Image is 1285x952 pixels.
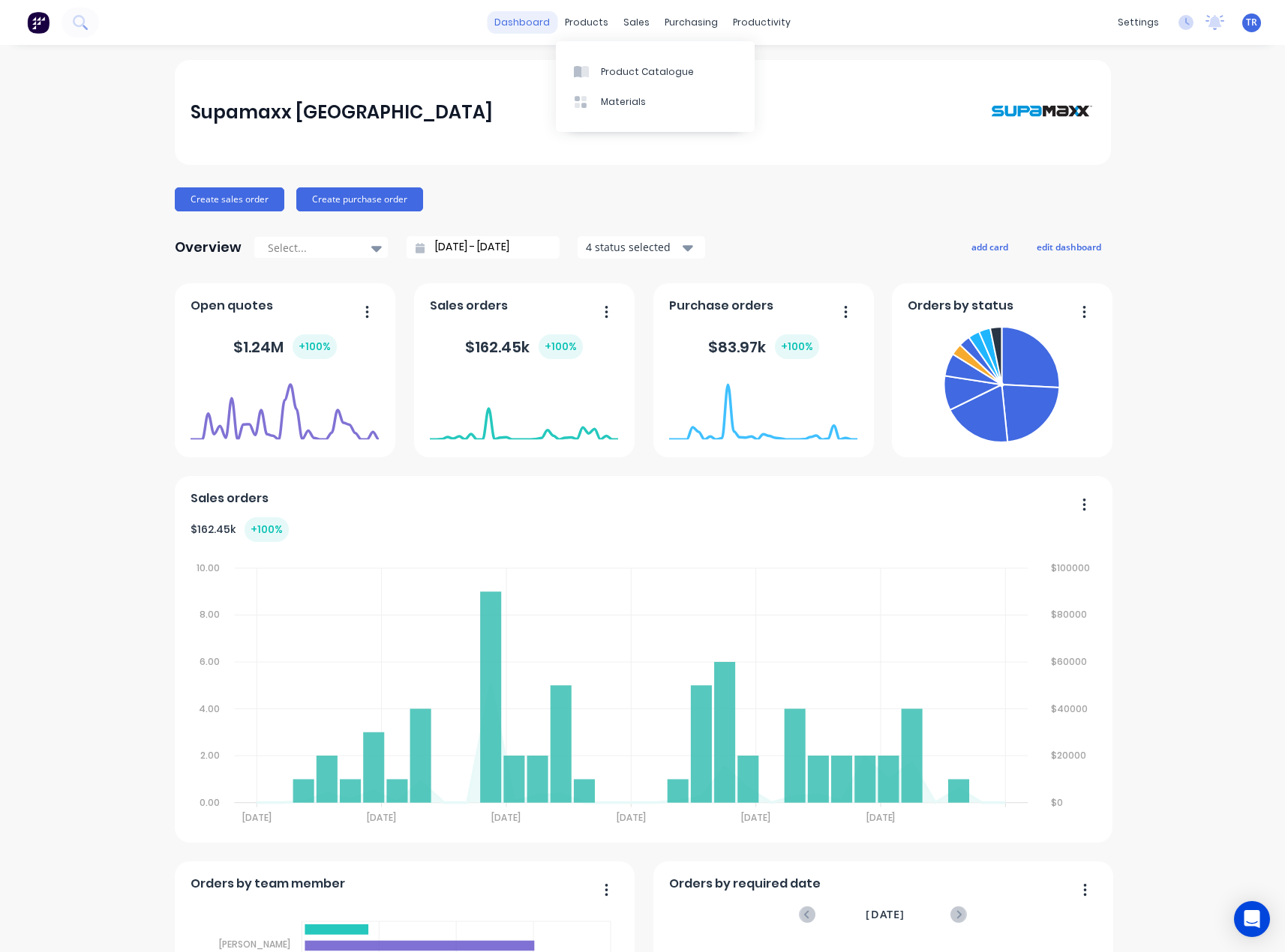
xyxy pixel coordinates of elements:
span: Purchase orders [669,297,773,315]
div: Materials [601,95,646,109]
tspan: [DATE] [867,811,896,824]
tspan: $0 [1052,796,1064,809]
tspan: $80000 [1052,608,1088,621]
tspan: $100000 [1052,561,1091,574]
tspan: [DATE] [492,811,521,824]
div: $ 162.45k [465,334,583,359]
tspan: $60000 [1052,655,1088,668]
img: Factory [27,11,50,34]
button: Create sales order [175,187,284,211]
div: $ 83.97k [708,334,819,359]
span: Orders by team member [191,875,345,893]
tspan: 4.00 [199,702,220,715]
div: products [557,11,616,34]
tspan: [PERSON_NAME] [219,938,290,951]
div: + 100 % [293,334,337,359]
div: productivity [725,11,798,34]
span: TR [1246,16,1257,29]
div: Supamaxx [GEOGRAPHIC_DATA] [191,97,493,127]
tspan: 8.00 [200,608,220,621]
div: 4 status selected [586,239,680,255]
div: sales [616,11,657,34]
button: edit dashboard [1027,237,1111,256]
tspan: [DATE] [617,811,647,824]
img: Supamaxx Australia [989,75,1094,149]
span: Sales orders [430,297,508,315]
tspan: 6.00 [200,655,220,668]
span: [DATE] [866,906,905,923]
a: Product Catalogue [556,56,755,86]
div: settings [1110,11,1166,34]
button: 4 status selected [578,236,705,259]
tspan: 2.00 [200,749,220,762]
div: Open Intercom Messenger [1234,901,1270,937]
a: Materials [556,87,755,117]
div: Product Catalogue [601,65,694,79]
tspan: [DATE] [742,811,771,824]
tspan: $20000 [1052,749,1088,762]
span: Orders by required date [669,875,821,893]
span: Orders by status [908,297,1013,315]
div: Overview [175,232,242,262]
tspan: [DATE] [242,811,272,824]
div: + 100 % [539,334,583,359]
div: $ 1.24M [233,334,337,359]
div: purchasing [657,11,725,34]
span: Open quotes [191,297,273,315]
div: + 100 % [775,334,819,359]
div: + 100 % [245,517,289,542]
tspan: 0.00 [200,796,220,809]
div: $ 162.45k [191,517,289,542]
button: add card [962,237,1018,256]
tspan: $40000 [1052,702,1089,715]
tspan: 10.00 [197,561,220,574]
tspan: [DATE] [368,811,397,824]
a: dashboard [487,11,557,34]
button: Create purchase order [296,187,423,211]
